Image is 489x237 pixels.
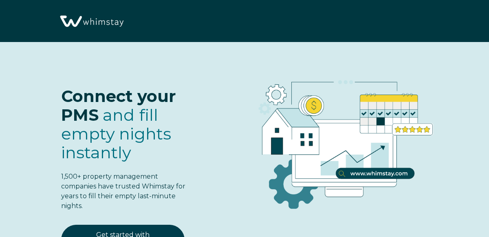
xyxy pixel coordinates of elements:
[61,105,171,162] span: fill empty nights instantly
[61,173,185,210] span: 1,500+ property management companies have trusted Whimstay for years to fill their empty last-min...
[61,86,176,125] span: Connect your PMS
[57,4,126,39] img: Whimstay Logo-02 1
[61,105,171,162] span: and
[219,58,465,219] img: RBO Ilustrations-03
